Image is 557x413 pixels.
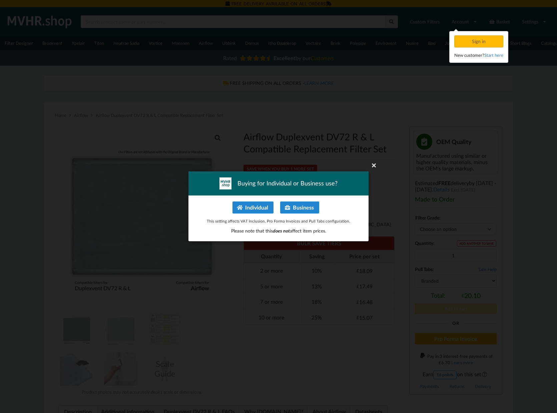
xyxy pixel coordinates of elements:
span: does not [273,228,290,234]
div: Sign in [454,35,503,47]
a: Start here [484,52,503,58]
p: This setting affects VAT inclusion, Pro Forma Invoices and Pull Tabs configuration. [195,218,362,224]
button: Individual [232,201,273,214]
span: Buying for Individual or Business use? [237,179,338,188]
a: Sign in [454,38,505,44]
p: Please note that this affect item prices. [195,228,362,235]
button: Business [280,201,319,214]
div: New customer? [454,52,503,58]
img: mvhr-inverted.png [219,177,231,189]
